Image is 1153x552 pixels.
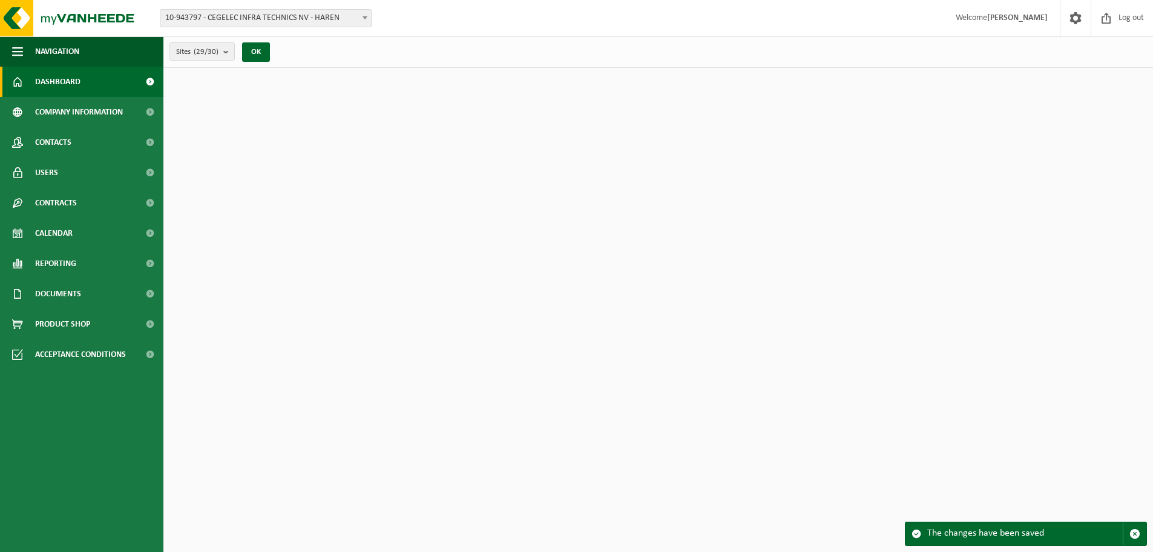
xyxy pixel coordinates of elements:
div: The changes have been saved [927,522,1123,545]
count: (29/30) [194,48,218,56]
span: Calendar [35,218,73,248]
button: OK [242,42,270,62]
span: Navigation [35,36,79,67]
span: Reporting [35,248,76,279]
span: Product Shop [35,309,90,339]
span: Users [35,158,58,188]
span: 10-943797 - CEGELEC INFRA TECHNICS NV - HAREN [160,10,371,27]
span: Dashboard [35,67,80,97]
button: Sites(29/30) [169,42,235,61]
span: Contacts [35,127,71,158]
span: Sites [176,43,218,61]
span: Company information [35,97,123,127]
span: 10-943797 - CEGELEC INFRA TECHNICS NV - HAREN [160,9,372,27]
span: Contracts [35,188,77,218]
strong: [PERSON_NAME] [987,13,1048,22]
span: Documents [35,279,81,309]
span: Acceptance conditions [35,339,126,370]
